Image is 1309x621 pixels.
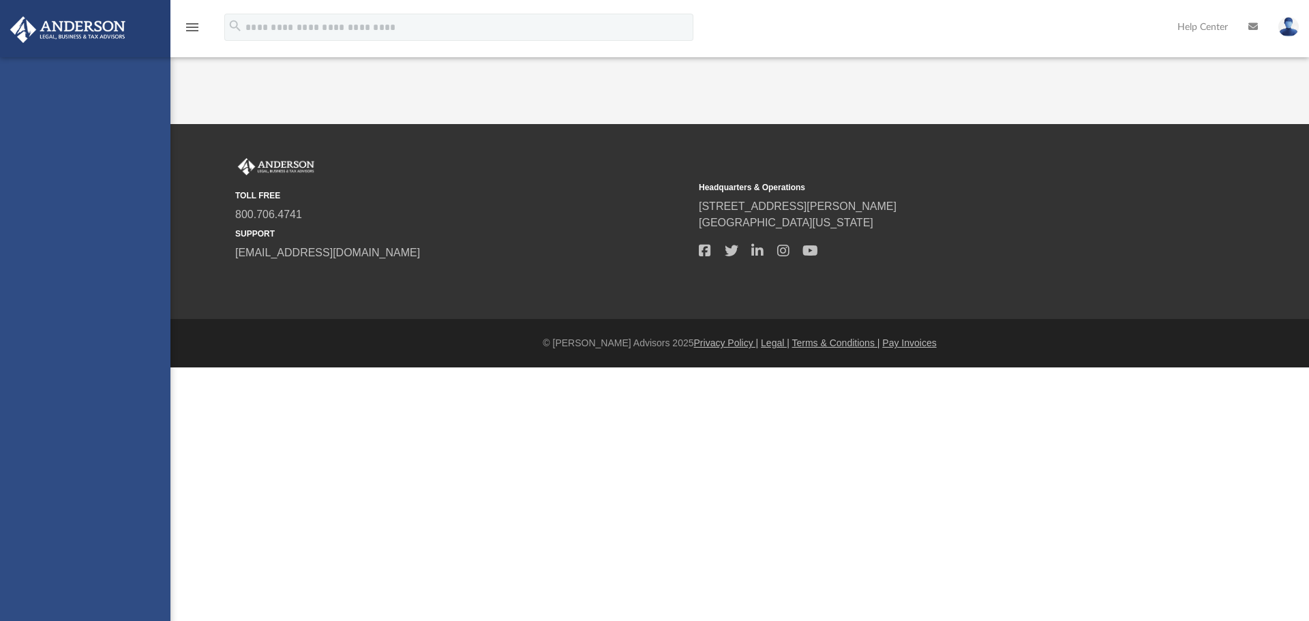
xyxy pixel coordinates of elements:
img: Anderson Advisors Platinum Portal [235,158,317,176]
i: menu [184,19,200,35]
img: User Pic [1278,17,1299,37]
a: Privacy Policy | [694,337,759,348]
div: © [PERSON_NAME] Advisors 2025 [170,336,1309,350]
a: Terms & Conditions | [792,337,880,348]
img: Anderson Advisors Platinum Portal [6,16,130,43]
small: Headquarters & Operations [699,181,1153,194]
i: search [228,18,243,33]
a: [EMAIL_ADDRESS][DOMAIN_NAME] [235,247,420,258]
a: Legal | [761,337,789,348]
a: Pay Invoices [882,337,936,348]
a: 800.706.4741 [235,209,302,220]
a: [GEOGRAPHIC_DATA][US_STATE] [699,217,873,228]
a: menu [184,26,200,35]
a: [STREET_ADDRESS][PERSON_NAME] [699,200,897,212]
small: TOLL FREE [235,190,689,202]
small: SUPPORT [235,228,689,240]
